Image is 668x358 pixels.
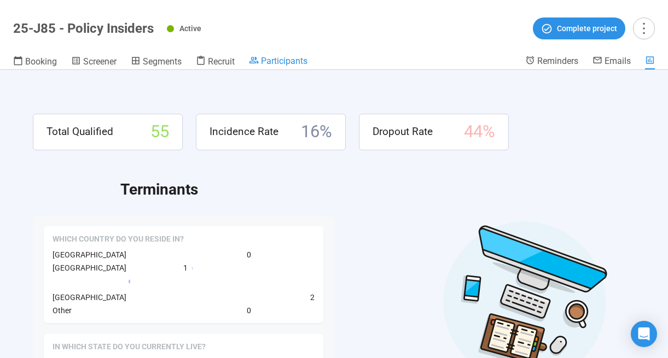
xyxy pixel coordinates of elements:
span: 55 [150,119,169,145]
span: In which state do you currently live? [53,342,206,353]
span: Participants [261,56,307,66]
h2: Terminants [120,178,635,202]
a: Participants [249,55,307,68]
span: 1 [183,262,188,274]
a: Emails [593,55,631,68]
a: Segments [131,55,182,69]
span: Screener [83,56,117,67]
span: Incidence Rate [210,124,278,140]
a: Screener [71,55,117,69]
span: Segments [143,56,182,67]
span: 16 % [301,119,332,145]
span: Booking [25,56,57,67]
div: Open Intercom Messenger [631,321,657,347]
span: Emails [605,56,631,66]
button: Complete project [533,17,625,39]
span: [GEOGRAPHIC_DATA] [53,293,126,302]
span: more [636,21,651,36]
span: [GEOGRAPHIC_DATA] [53,250,126,259]
span: 2 [310,291,315,303]
span: 44 % [464,119,495,145]
span: Other [53,306,72,315]
span: Complete project [557,22,617,34]
a: Reminders [525,55,578,68]
a: Booking [13,55,57,69]
a: Recruit [196,55,235,69]
h1: 25-J85 - Policy Insiders [13,21,154,36]
span: Total Qualified [47,124,113,140]
span: Reminders [537,56,578,66]
span: 0 [247,304,251,316]
span: Dropout Rate [373,124,433,140]
span: Which country do you reside in? [53,234,184,245]
span: Active [179,24,201,33]
button: more [633,17,655,39]
span: Recruit [208,56,235,67]
span: 0 [247,249,251,261]
span: [GEOGRAPHIC_DATA] [53,263,126,272]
